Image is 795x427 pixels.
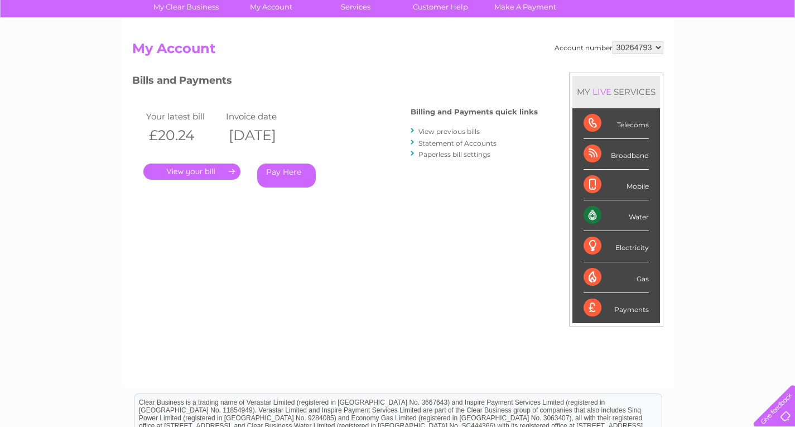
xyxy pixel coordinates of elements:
a: View previous bills [418,127,480,136]
div: Broadband [584,139,649,170]
th: [DATE] [223,124,303,147]
a: Energy [627,47,651,56]
a: . [143,164,240,180]
div: Clear Business is a trading name of Verastar Limited (registered in [GEOGRAPHIC_DATA] No. 3667643... [134,6,662,54]
a: Pay Here [257,164,316,188]
a: Water [599,47,620,56]
td: Invoice date [223,109,303,124]
a: Blog [698,47,714,56]
a: Contact [721,47,748,56]
img: logo.png [28,29,85,63]
div: Water [584,200,649,231]
h3: Bills and Payments [132,73,538,92]
a: Log out [759,47,785,56]
div: MY SERVICES [572,76,660,108]
div: LIVE [590,87,614,97]
h2: My Account [132,41,663,62]
h4: Billing and Payments quick links [411,108,538,116]
div: Mobile [584,170,649,200]
div: Account number [555,41,663,54]
td: Your latest bill [143,109,224,124]
a: Paperless bill settings [418,150,490,159]
div: Electricity [584,231,649,262]
a: 0333 014 3131 [585,6,662,20]
a: Statement of Accounts [418,139,497,147]
div: Payments [584,293,649,323]
div: Gas [584,262,649,293]
th: £20.24 [143,124,224,147]
div: Telecoms [584,108,649,139]
a: Telecoms [658,47,691,56]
